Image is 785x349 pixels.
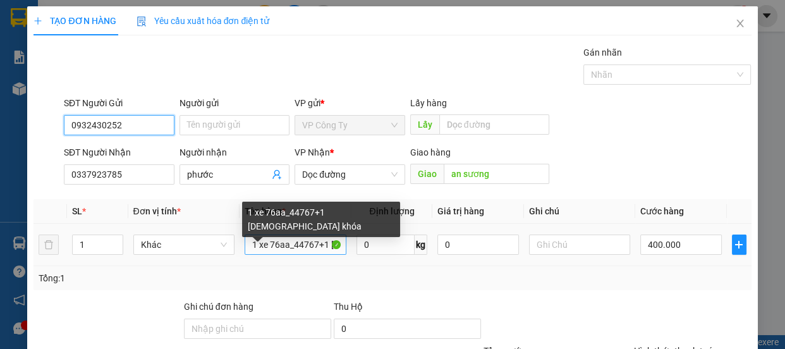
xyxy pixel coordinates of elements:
[137,16,147,27] img: icon
[33,16,116,26] span: TẠO ĐƠN HÀNG
[437,206,484,216] span: Giá trị hàng
[39,235,59,255] button: delete
[410,164,444,184] span: Giao
[302,116,398,135] span: VP Công Ty
[45,44,166,68] span: VP Công Ty ĐT:
[133,206,181,216] span: Đơn vị tính
[444,164,549,184] input: Dọc đường
[242,202,400,237] div: 1 xe 76aa_44767+1 [DEMOGRAPHIC_DATA] khóa
[302,165,398,184] span: Dọc đường
[735,18,745,28] span: close
[583,47,622,58] label: Gán nhãn
[141,235,228,254] span: Khác
[180,145,290,159] div: Người nhận
[64,96,174,110] div: SĐT Người Gửi
[184,319,331,339] input: Ghi chú đơn hàng
[272,169,282,180] span: user-add
[295,96,405,110] div: VP gửi
[33,16,42,25] span: plus
[334,302,363,312] span: Thu Hộ
[39,271,304,285] div: Tổng: 1
[410,98,447,108] span: Lấy hàng
[410,147,451,157] span: Giao hàng
[5,89,116,113] span: BX Miền Đông cũ -
[5,73,23,85] span: Gửi:
[295,147,330,157] span: VP Nhận
[722,6,758,42] button: Close
[72,206,82,216] span: SL
[23,73,81,85] span: VP Công Ty -
[45,7,171,42] strong: CÔNG TY CP BÌNH TÂM
[45,44,166,68] span: 0988 594 111
[733,240,746,250] span: plus
[437,235,519,255] input: 0
[83,73,140,85] span: 0355535009
[524,199,636,224] th: Ghi chú
[64,145,174,159] div: SĐT Người Nhận
[5,9,43,66] img: logo
[415,235,427,255] span: kg
[137,16,270,26] span: Yêu cầu xuất hóa đơn điện tử
[410,114,439,135] span: Lấy
[439,114,549,135] input: Dọc đường
[184,302,253,312] label: Ghi chú đơn hàng
[732,235,746,255] button: plus
[640,206,684,216] span: Cước hàng
[529,235,631,255] input: Ghi Chú
[180,96,290,110] div: Người gửi
[5,89,116,113] span: Nhận:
